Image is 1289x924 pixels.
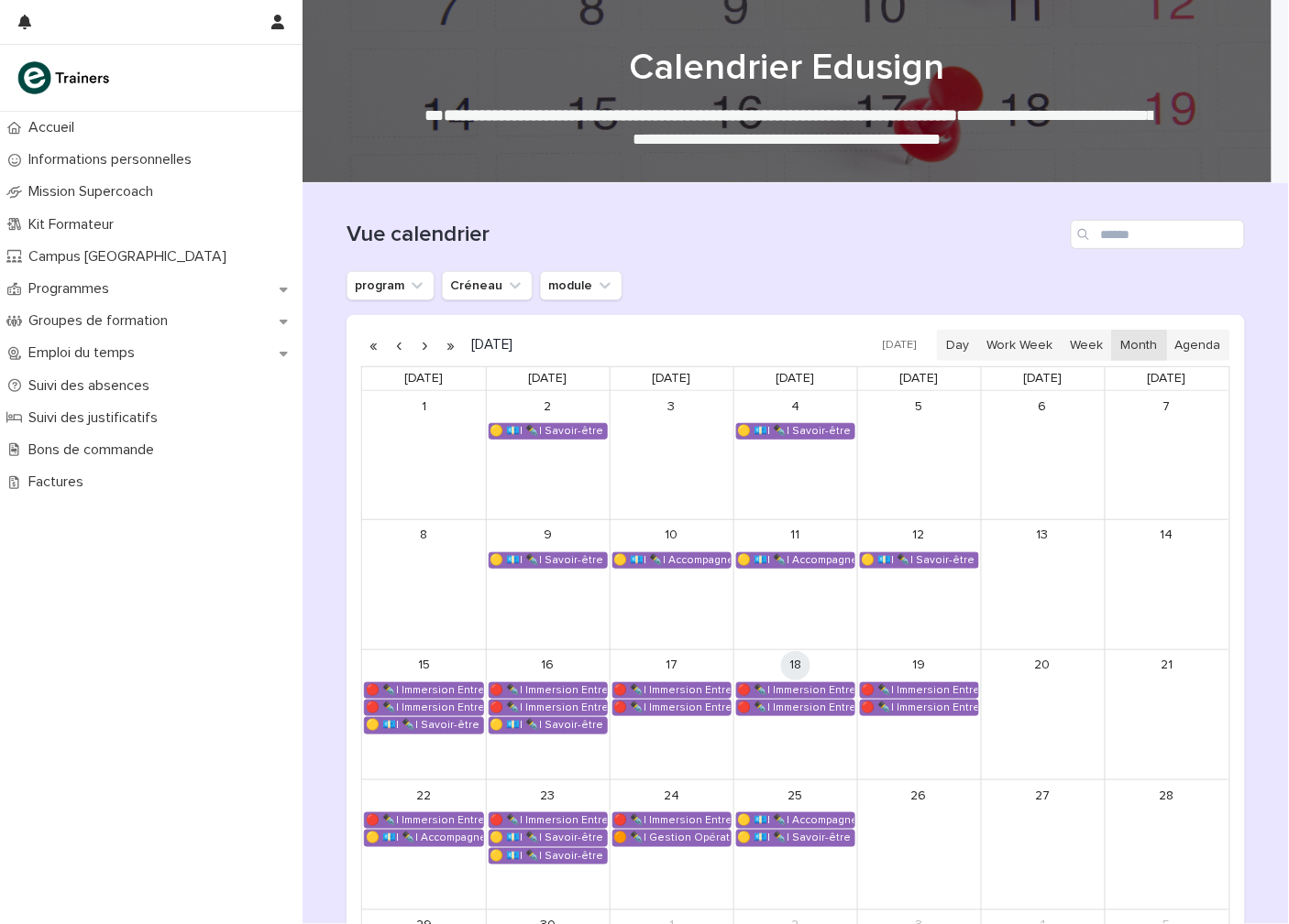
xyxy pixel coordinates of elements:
[905,392,934,421] a: September 5, 2025
[490,701,607,715] div: 🔴 ✒️| Immersion Entreprise - Immersion tutorée
[490,849,607,864] div: 🟡 💶| ✒️| Savoir-être métier - Relation Client
[1029,521,1058,550] a: September 13, 2025
[905,651,934,680] a: September 19, 2025
[857,391,981,519] td: September 5, 2025
[737,553,854,568] div: 🟡 💶| ✒️| Accompagnement Immersion - Préparation de l'immersion tutorée
[490,831,607,845] div: 🟡 💶| ✒️| Savoir-être métier - Mobilisation et valorisation de ses forces et talents
[610,391,733,519] td: September 3, 2025
[21,216,128,234] p: Kit Formateur
[413,331,438,360] button: Next month
[981,780,1105,910] td: September 27, 2025
[534,521,563,550] a: September 9, 2025
[387,331,413,360] button: Previous month
[861,553,978,568] div: 🟡 💶| ✒️| Savoir-être métier - Gestion des émotions et du stress
[875,332,926,359] button: [DATE]
[981,391,1105,519] td: September 6, 2025
[486,649,610,779] td: September 16, 2025
[361,331,387,360] button: Previous year
[733,649,857,779] td: September 18, 2025
[649,367,695,390] a: Wednesday
[1152,651,1182,680] a: September 21, 2025
[857,519,981,649] td: September 12, 2025
[534,651,563,680] a: September 16, 2025
[657,521,687,550] a: September 10, 2025
[737,813,854,828] div: 🟡 💶| ✒️| Accompagnement Immersion - Retour de l'immersion tutorée
[486,780,610,910] td: September 23, 2025
[442,271,533,300] button: Créneau
[365,813,483,828] div: 🔴 ✒️| Immersion Entreprise - Immersion tutorée
[21,312,182,330] p: Groupes de formation
[490,424,607,439] div: 🟡 💶| ✒️| Savoir-être métier - Relation Client
[861,683,978,698] div: 🔴 ✒️| Immersion Entreprise - Immersion tutorée
[737,701,854,715] div: 🔴 ✒️| Immersion Entreprise - Immersion tutorée
[981,649,1105,779] td: September 20, 2025
[21,409,172,427] p: Suivi des justificatifs
[21,441,169,459] p: Bons de commande
[781,392,810,421] a: September 4, 2025
[362,780,486,910] td: September 22, 2025
[981,519,1105,649] td: September 13, 2025
[21,183,168,201] p: Mission Supercoach
[347,222,1063,248] h1: Vue calendrier
[21,248,241,266] p: Campus [GEOGRAPHIC_DATA]
[1029,781,1058,810] a: September 27, 2025
[1166,330,1230,361] button: Agenda
[1105,780,1228,910] td: September 28, 2025
[733,780,857,910] td: September 25, 2025
[438,331,464,360] button: Next year
[610,780,733,910] td: September 24, 2025
[490,683,607,698] div: 🔴 ✒️| Immersion Entreprise - Immersion tutorée
[409,521,438,550] a: September 8, 2025
[401,367,446,390] a: Monday
[409,651,438,680] a: September 15, 2025
[613,701,731,715] div: 🔴 ✒️| Immersion Entreprise - Immersion tutorée
[15,60,116,96] img: K0CqGN7SDeD6s4JG8KQk
[490,813,607,828] div: 🔴 ✒️| Immersion Entreprise - Immersion tutorée
[1071,220,1245,249] input: Search
[657,651,687,680] a: September 17, 2025
[365,701,483,715] div: 🔴 ✒️| Immersion Entreprise - Immersion tutorée
[540,271,622,300] button: module
[1061,330,1112,361] button: Week
[737,683,854,698] div: 🔴 ✒️| Immersion Entreprise - Immersion tutorée
[610,519,733,649] td: September 10, 2025
[1152,521,1182,550] a: September 14, 2025
[613,831,731,845] div: 🟠 ✒️| Gestion Opérationnelle - Cérémonie de Clôture
[21,151,206,168] p: Informations personnelles
[534,781,563,810] a: September 23, 2025
[857,780,981,910] td: September 26, 2025
[362,649,486,779] td: September 15, 2025
[977,330,1062,361] button: Work Week
[1112,330,1167,361] button: Month
[1029,651,1058,680] a: September 20, 2025
[773,367,819,390] a: Thursday
[21,377,164,395] p: Suivi des absences
[365,831,483,845] div: 🟡 💶| ✒️| Accompagnement Immersion - Retour de l'immersion tutorée
[409,781,438,810] a: September 22, 2025
[1144,367,1190,390] a: Sunday
[1020,367,1066,390] a: Saturday
[613,553,731,568] div: 🟡 💶| ✒️| Accompagnement Immersion - Préparation de l'immersion tutorée
[362,391,486,519] td: September 1, 2025
[362,519,486,649] td: September 8, 2025
[365,683,483,698] div: 🔴 ✒️| Immersion Entreprise - Immersion tutorée
[365,718,483,733] div: 🟡 💶| ✒️| Savoir-être métier - Communication interpersonnelle avec les personnes accompagnées et l...
[21,280,124,298] p: Programmes
[781,781,810,810] a: September 25, 2025
[897,367,942,390] a: Friday
[781,521,810,550] a: September 11, 2025
[409,392,438,421] a: September 1, 2025
[1105,519,1228,649] td: September 14, 2025
[1152,392,1182,421] a: September 7, 2025
[937,330,978,361] button: Day
[490,718,607,733] div: 🟡 💶| ✒️| Savoir-être métier - Communication interpersonnelle avec les personnes accompagnées et l...
[657,392,687,421] a: September 3, 2025
[610,649,733,779] td: September 17, 2025
[733,519,857,649] td: September 11, 2025
[490,553,607,568] div: 🟡 💶| ✒️| Savoir-être métier - Gestion des émotions et du stress
[21,344,149,362] p: Emploi du temps
[861,701,978,715] div: 🔴 ✒️| Immersion Entreprise - Immersion tutorée
[905,521,934,550] a: September 12, 2025
[657,781,687,810] a: September 24, 2025
[737,831,854,845] div: 🟡 💶| ✒️| Savoir-être métier - Relation Client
